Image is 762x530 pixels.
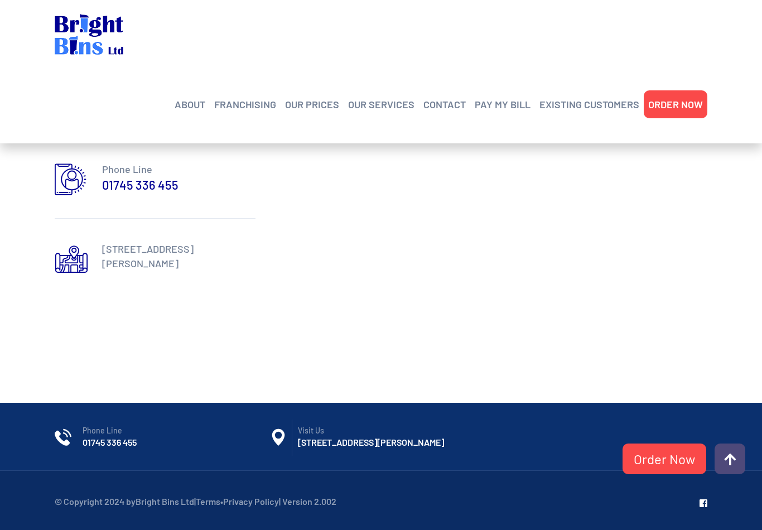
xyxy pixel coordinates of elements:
a: FRANCHISING [214,96,276,113]
a: EXISTING CUSTOMERS [539,96,639,113]
a: Order Now [623,444,706,474]
a: Terms [196,496,220,507]
a: CONTACT [423,96,466,113]
span: Phone Line [83,425,270,436]
a: ORDER NOW [648,96,703,113]
h6: [STREET_ADDRESS][PERSON_NAME] [298,436,485,449]
a: 01745 336 455 [83,436,137,449]
a: ABOUT [175,96,205,113]
p: Phone Line [102,162,255,176]
p: © Copyright 2024 by | • | Version 2.002 [55,493,336,510]
p: [STREET_ADDRESS][PERSON_NAME] [102,242,255,271]
a: 01745 336 455 [102,176,179,193]
a: OUR SERVICES [348,96,414,113]
span: Visit Us [298,425,485,436]
a: Bright Bins Ltd [136,496,194,507]
a: PAY MY BILL [475,96,530,113]
a: Privacy Policy [223,496,279,507]
a: OUR PRICES [285,96,339,113]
